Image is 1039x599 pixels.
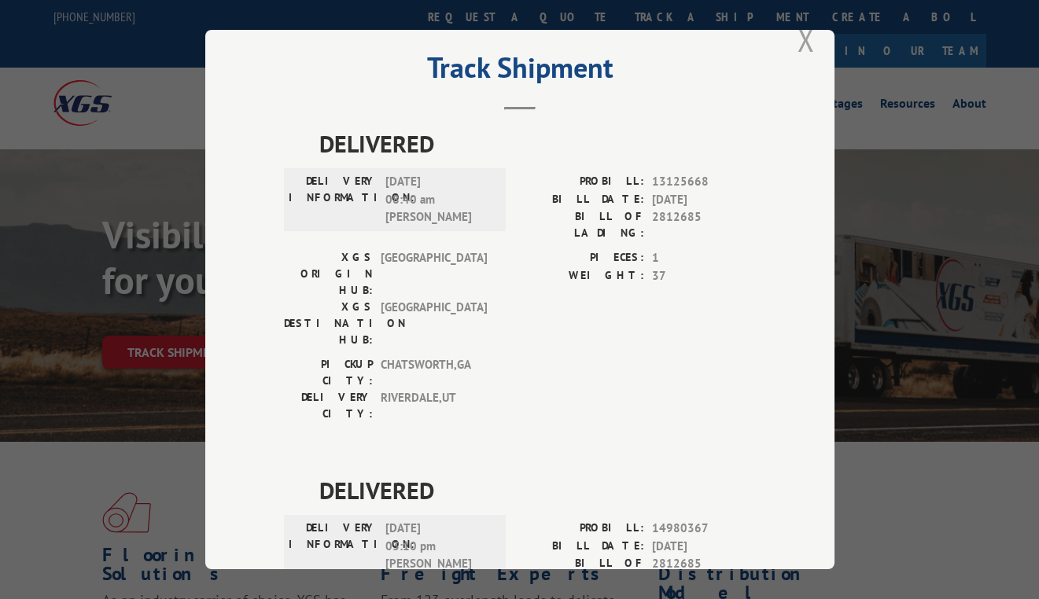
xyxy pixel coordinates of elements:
[652,538,756,556] span: [DATE]
[652,520,756,538] span: 14980367
[289,520,378,573] label: DELIVERY INFORMATION:
[284,356,373,389] label: PICKUP CITY:
[798,19,815,61] button: Close modal
[289,173,378,226] label: DELIVERY INFORMATION:
[652,267,756,285] span: 37
[381,249,487,299] span: [GEOGRAPHIC_DATA]
[520,208,644,241] label: BILL OF LADING:
[520,267,644,285] label: WEIGHT:
[652,191,756,209] span: [DATE]
[652,173,756,191] span: 13125668
[520,191,644,209] label: BILL DATE:
[284,249,373,299] label: XGS ORIGIN HUB:
[381,299,487,348] span: [GEOGRAPHIC_DATA]
[385,173,492,226] span: [DATE] 08:40 am [PERSON_NAME]
[284,389,373,422] label: DELIVERY CITY:
[284,57,756,86] h2: Track Shipment
[284,299,373,348] label: XGS DESTINATION HUB:
[319,126,756,161] span: DELIVERED
[652,555,756,588] span: 2812685
[381,389,487,422] span: RIVERDALE , UT
[520,520,644,538] label: PROBILL:
[520,555,644,588] label: BILL OF LADING:
[652,249,756,267] span: 1
[520,173,644,191] label: PROBILL:
[381,356,487,389] span: CHATSWORTH , GA
[319,472,756,508] span: DELIVERED
[520,249,644,267] label: PIECES:
[520,538,644,556] label: BILL DATE:
[385,520,492,573] span: [DATE] 03:10 pm [PERSON_NAME]
[652,208,756,241] span: 2812685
